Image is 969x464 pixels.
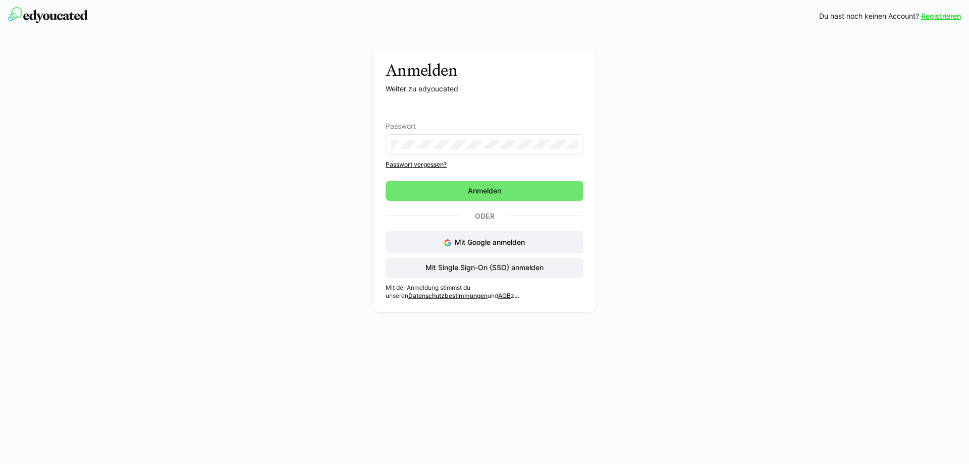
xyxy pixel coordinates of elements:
[8,7,88,23] img: edyoucated
[386,122,416,130] span: Passwort
[408,292,488,299] a: Datenschutzbestimmungen
[386,61,583,80] h3: Anmelden
[386,231,583,253] button: Mit Google anmelden
[386,161,583,169] a: Passwort vergessen?
[386,181,583,201] button: Anmelden
[498,292,511,299] a: AGB
[466,186,503,196] span: Anmelden
[386,284,583,300] p: Mit der Anmeldung stimmst du unseren und zu.
[455,238,525,246] span: Mit Google anmelden
[424,263,545,273] span: Mit Single Sign-On (SSO) anmelden
[921,11,961,21] a: Registrieren
[460,209,509,223] p: Oder
[386,257,583,278] button: Mit Single Sign-On (SSO) anmelden
[819,11,919,21] span: Du hast noch keinen Account?
[386,84,583,94] p: Weiter zu edyoucated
